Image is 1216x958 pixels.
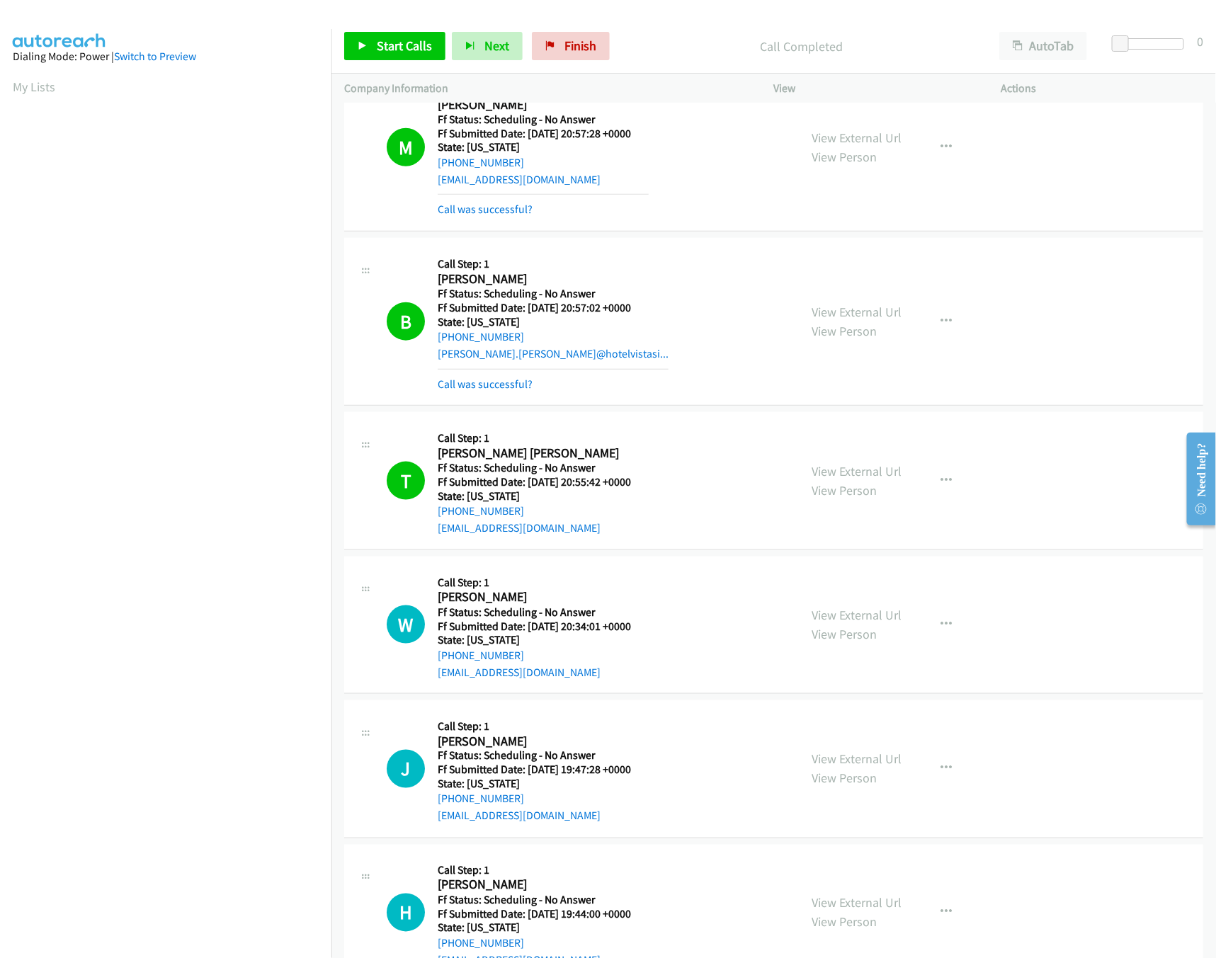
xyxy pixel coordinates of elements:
[812,895,902,911] a: View External Url
[114,50,196,63] a: Switch to Preview
[438,330,524,343] a: [PHONE_NUMBER]
[438,475,649,489] h5: Ff Submitted Date: [DATE] 20:55:42 +0000
[438,140,649,154] h5: State: [US_STATE]
[438,301,669,315] h5: Ff Submitted Date: [DATE] 20:57:02 +0000
[812,463,902,479] a: View External Url
[812,149,877,165] a: View Person
[1119,38,1184,50] div: Delay between calls (in seconds)
[387,128,425,166] h1: M
[438,894,649,908] h5: Ff Status: Scheduling - No Answer
[438,877,649,894] h2: [PERSON_NAME]
[812,914,877,930] a: View Person
[564,38,596,54] span: Finish
[387,750,425,788] div: The call is yet to be attempted
[812,304,902,320] a: View External Url
[438,734,649,750] h2: [PERSON_NAME]
[438,777,649,792] h5: State: [US_STATE]
[438,576,649,590] h5: Call Step: 1
[438,127,649,141] h5: Ff Submitted Date: [DATE] 20:57:28 +0000
[438,649,524,662] a: [PHONE_NUMBER]
[438,809,601,823] a: [EMAIL_ADDRESS][DOMAIN_NAME]
[387,894,425,932] div: The call is yet to be attempted
[438,489,649,503] h5: State: [US_STATE]
[438,113,649,127] h5: Ff Status: Scheduling - No Answer
[438,633,649,647] h5: State: [US_STATE]
[438,864,649,878] h5: Call Step: 1
[387,302,425,341] h1: B
[438,589,649,605] h2: [PERSON_NAME]
[438,749,649,763] h5: Ff Status: Scheduling - No Answer
[1176,423,1216,535] iframe: Resource Center
[438,257,669,271] h5: Call Step: 1
[1001,80,1203,97] p: Actions
[387,750,425,788] h1: J
[344,80,749,97] p: Company Information
[812,482,877,498] a: View Person
[438,431,649,445] h5: Call Step: 1
[438,203,533,216] a: Call was successful?
[812,626,877,642] a: View Person
[438,719,649,734] h5: Call Step: 1
[438,792,524,806] a: [PHONE_NUMBER]
[344,32,445,60] a: Start Calls
[438,445,649,462] h2: [PERSON_NAME] [PERSON_NAME]
[387,894,425,932] h1: H
[438,461,649,475] h5: Ff Status: Scheduling - No Answer
[438,908,649,922] h5: Ff Submitted Date: [DATE] 19:44:00 +0000
[812,323,877,339] a: View Person
[438,921,649,935] h5: State: [US_STATE]
[438,937,524,950] a: [PHONE_NUMBER]
[387,605,425,644] div: The call is yet to be attempted
[438,504,524,518] a: [PHONE_NUMBER]
[377,38,432,54] span: Start Calls
[438,315,669,329] h5: State: [US_STATE]
[13,79,55,95] a: My Lists
[438,377,533,391] a: Call was successful?
[1197,32,1203,51] div: 0
[438,521,601,535] a: [EMAIL_ADDRESS][DOMAIN_NAME]
[812,130,902,146] a: View External Url
[438,605,649,620] h5: Ff Status: Scheduling - No Answer
[438,347,669,360] a: [PERSON_NAME].[PERSON_NAME]@hotelvistasi...
[812,751,902,768] a: View External Url
[999,32,1087,60] button: AutoTab
[438,97,649,113] h2: [PERSON_NAME]
[438,763,649,777] h5: Ff Submitted Date: [DATE] 19:47:28 +0000
[13,48,319,65] div: Dialing Mode: Power |
[774,80,976,97] p: View
[532,32,610,60] a: Finish
[812,770,877,787] a: View Person
[438,271,649,287] h2: [PERSON_NAME]
[387,462,425,500] h1: T
[438,287,669,301] h5: Ff Status: Scheduling - No Answer
[13,109,331,782] iframe: Dialpad
[438,173,601,186] a: [EMAIL_ADDRESS][DOMAIN_NAME]
[387,605,425,644] h1: W
[812,607,902,623] a: View External Url
[629,37,974,56] p: Call Completed
[452,32,523,60] button: Next
[484,38,509,54] span: Next
[438,156,524,169] a: [PHONE_NUMBER]
[438,666,601,679] a: [EMAIL_ADDRESS][DOMAIN_NAME]
[438,620,649,634] h5: Ff Submitted Date: [DATE] 20:34:01 +0000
